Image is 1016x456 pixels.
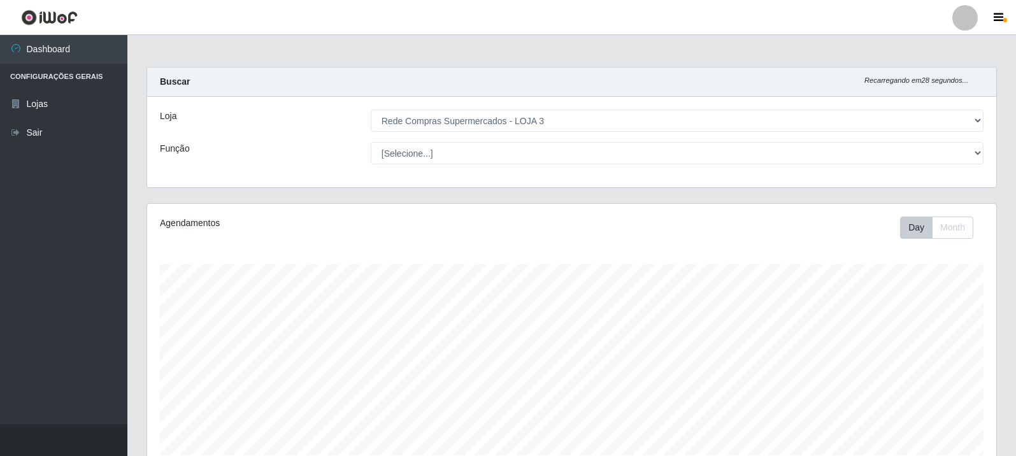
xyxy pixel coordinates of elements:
[864,76,968,84] i: Recarregando em 28 segundos...
[900,217,973,239] div: First group
[160,110,176,123] label: Loja
[900,217,933,239] button: Day
[160,142,190,155] label: Função
[160,76,190,87] strong: Buscar
[21,10,78,25] img: CoreUI Logo
[900,217,984,239] div: Toolbar with button groups
[160,217,492,230] div: Agendamentos
[932,217,973,239] button: Month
